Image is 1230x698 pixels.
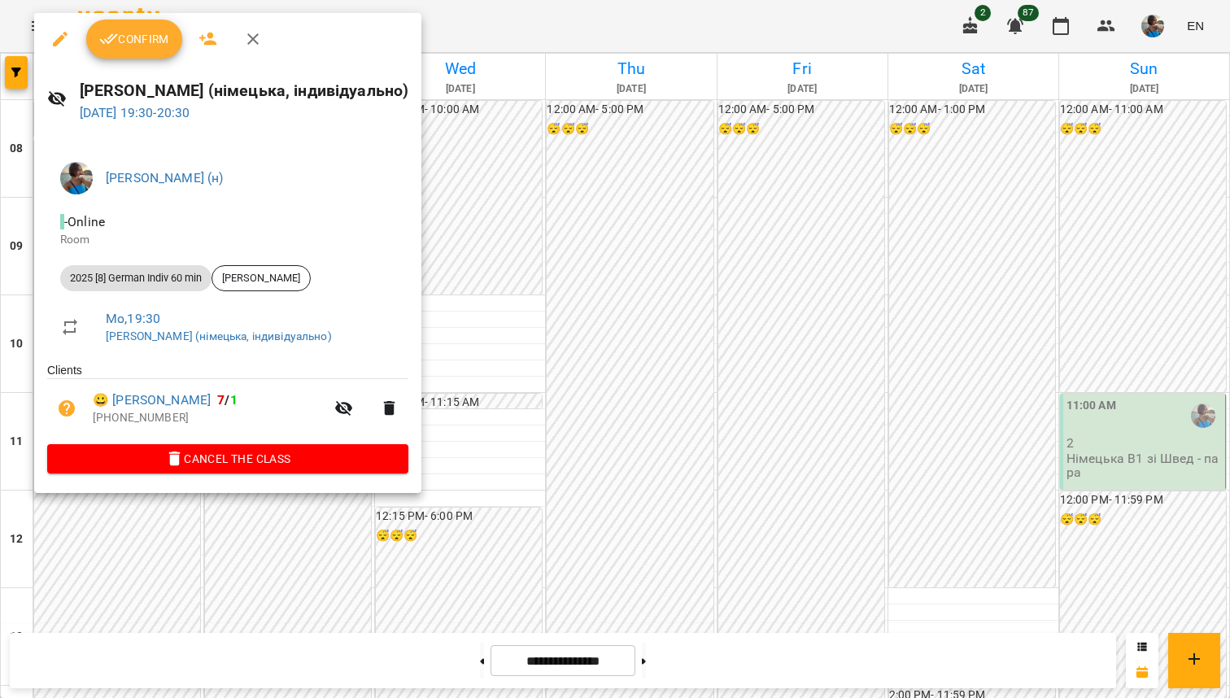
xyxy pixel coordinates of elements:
a: [PERSON_NAME] (німецька, індивідуально) [106,329,332,342]
span: 7 [217,392,225,408]
b: / [217,392,237,408]
p: Room [60,232,395,248]
button: Unpaid. Bill the attendance? [47,389,86,428]
button: Confirm [86,20,182,59]
span: 1 [230,392,238,408]
span: Confirm [99,29,169,49]
h6: [PERSON_NAME] (німецька, індивідуально) [80,78,409,103]
a: [PERSON_NAME] (н) [106,170,224,185]
span: - Online [60,214,108,229]
ul: Clients [47,362,408,443]
span: Cancel the class [60,449,395,469]
a: 😀 [PERSON_NAME] [93,390,211,410]
a: Mo , 19:30 [106,311,160,326]
button: Cancel the class [47,444,408,473]
a: [DATE] 19:30-20:30 [80,105,190,120]
span: [PERSON_NAME] [212,271,310,286]
div: [PERSON_NAME] [212,265,311,291]
p: [PHONE_NUMBER] [93,410,325,426]
span: 2025 [8] German Indiv 60 min [60,271,212,286]
img: f3fa6e8c534bbad0201860a2e729f67e.jpg [60,162,93,194]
